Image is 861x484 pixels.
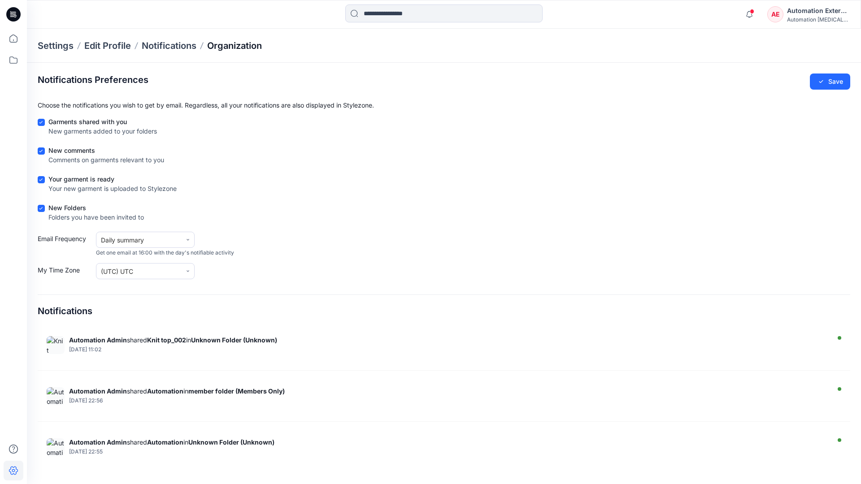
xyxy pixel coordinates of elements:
div: Automation External [787,5,850,16]
label: My Time Zone [38,265,91,279]
div: New comments [48,146,164,155]
strong: Automation Admin [69,387,127,395]
strong: Automation Admin [69,336,127,344]
div: shared in [69,387,827,395]
div: shared in [69,336,827,344]
a: Edit Profile [84,39,131,52]
label: Email Frequency [38,234,91,257]
img: Automation [47,438,65,456]
p: Settings [38,39,74,52]
div: Garments shared with you [48,117,157,126]
button: Save [810,73,850,90]
p: Choose the notifications you wish to get by email. Regardless, all your notifications are also di... [38,100,850,110]
div: New garments added to your folders [48,126,157,136]
a: Notifications [142,39,196,52]
img: Automation [47,387,65,405]
h2: Notifications Preferences [38,74,148,85]
div: Folders you have been invited to [48,212,144,222]
strong: Automation [147,438,183,446]
a: Organization [207,39,262,52]
div: Daily summary [101,235,177,245]
strong: Automation Admin [69,438,127,446]
div: AE [767,6,783,22]
strong: Automation [147,387,183,395]
span: Get one email at 16:00 with the day's notifiable activity [96,249,234,257]
div: Your new garment is uploaded to Stylezone [48,184,177,193]
strong: Unknown Folder (Unknown) [188,438,274,446]
div: Your garment is ready [48,174,177,184]
div: Tuesday, September 16, 2025 22:56 [69,398,827,404]
img: Knit top_002 [47,336,65,354]
h4: Notifications [38,306,92,316]
strong: Unknown Folder (Unknown) [191,336,277,344]
div: Wednesday, September 17, 2025 11:02 [69,346,827,353]
div: (UTC) UTC [101,267,177,276]
strong: member folder (Members Only) [188,387,285,395]
div: Automation [MEDICAL_DATA]... [787,16,850,23]
div: shared in [69,438,827,446]
div: New Folders [48,203,144,212]
div: Comments on garments relevant to you [48,155,164,164]
strong: Knit top_002 [147,336,186,344]
div: Monday, September 15, 2025 22:55 [69,449,827,455]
